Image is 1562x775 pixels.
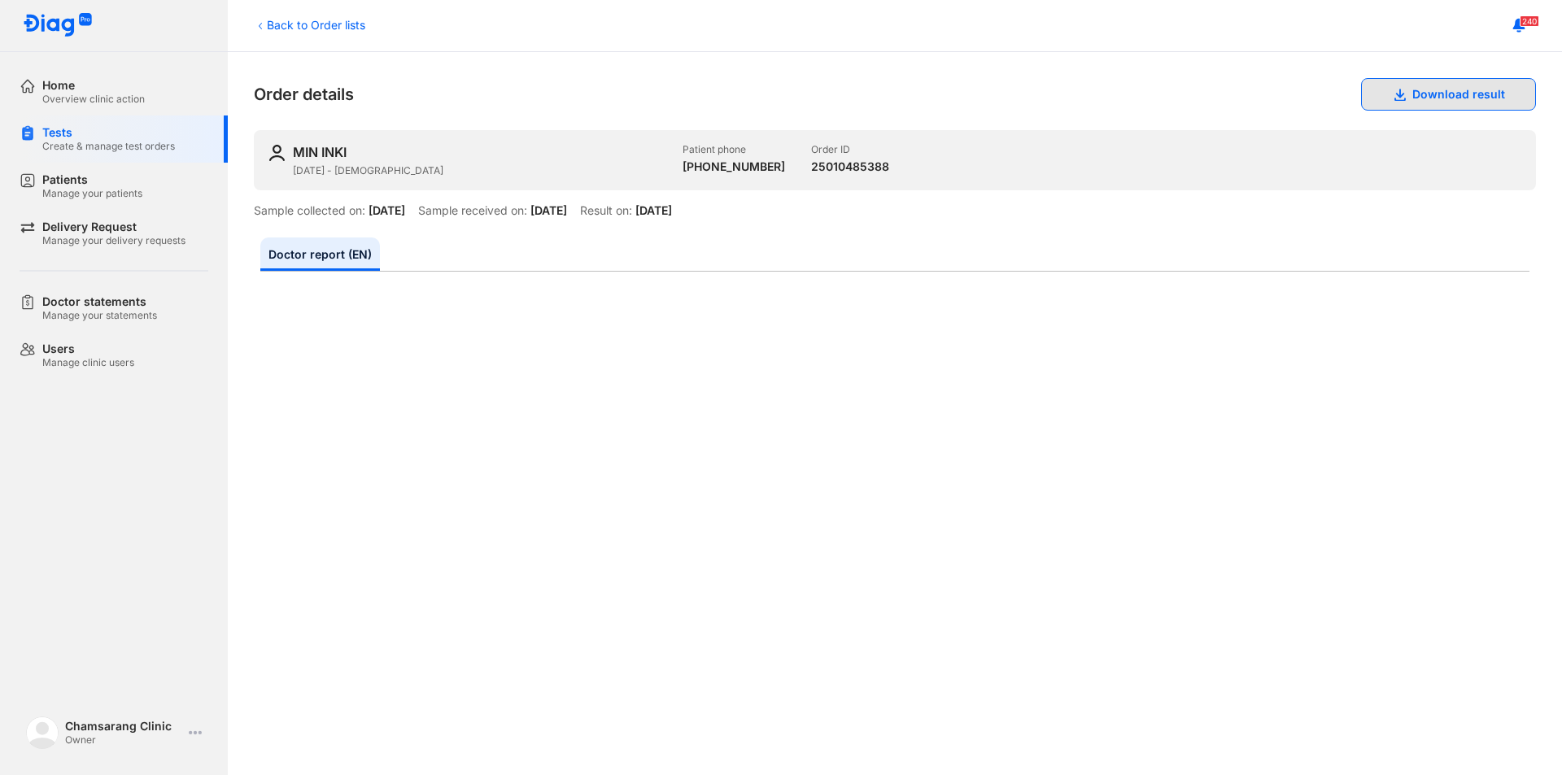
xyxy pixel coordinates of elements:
div: Owner [65,734,182,747]
div: Manage your statements [42,309,157,322]
div: Manage your patients [42,187,142,200]
div: Manage your delivery requests [42,234,185,247]
div: Patients [42,172,142,187]
div: Order ID [811,143,889,156]
div: MIN INKI [293,143,347,161]
div: Manage clinic users [42,356,134,369]
span: 240 [1520,15,1539,27]
div: [DATE] - [DEMOGRAPHIC_DATA] [293,164,670,177]
div: [DATE] [530,203,567,218]
div: Sample received on: [418,203,527,218]
div: Patient phone [683,143,785,156]
button: Download result [1361,78,1536,111]
div: Order details [254,78,1536,111]
div: Sample collected on: [254,203,365,218]
div: Back to Order lists [254,16,365,33]
div: 25010485388 [811,159,889,174]
div: Users [42,342,134,356]
div: Overview clinic action [42,93,145,106]
img: user-icon [267,143,286,163]
div: Chamsarang Clinic [65,719,182,734]
div: Result on: [580,203,632,218]
div: Tests [42,125,175,140]
div: Doctor statements [42,294,157,309]
div: [DATE] [369,203,405,218]
div: [PHONE_NUMBER] [683,159,785,174]
img: logo [23,13,93,38]
img: logo [26,716,59,749]
div: [DATE] [635,203,672,218]
div: Home [42,78,145,93]
div: Delivery Request [42,220,185,234]
a: Doctor report (EN) [260,237,380,271]
div: Create & manage test orders [42,140,175,153]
